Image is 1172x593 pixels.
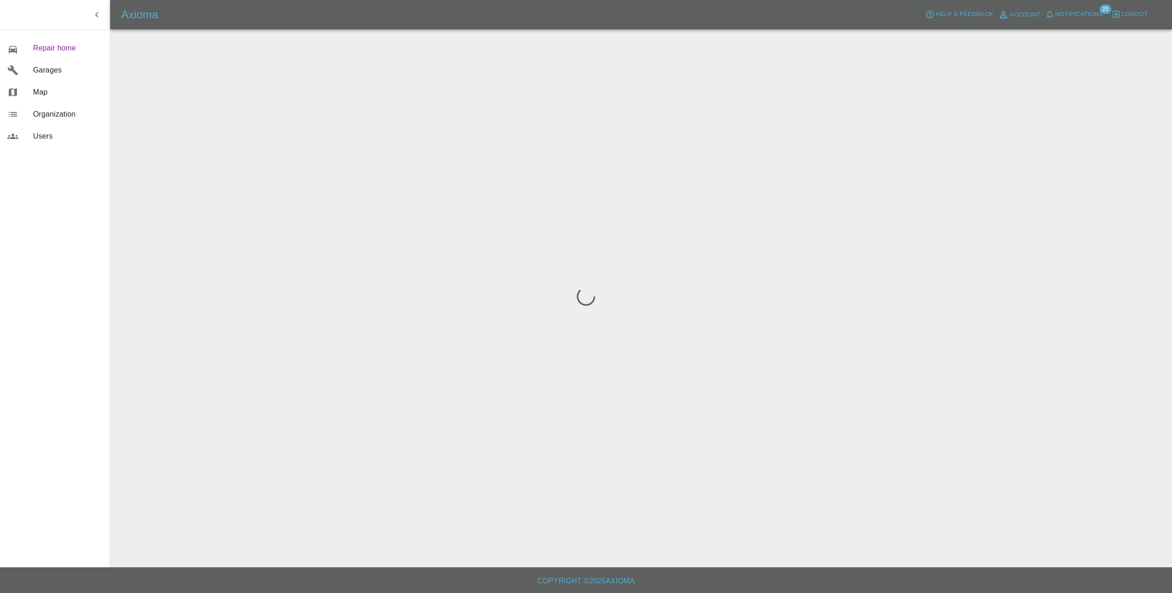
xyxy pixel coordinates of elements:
[1010,10,1041,20] span: Account
[7,575,1165,587] h6: Copyright © 2025 Axioma
[33,43,102,54] span: Repair home
[1055,9,1103,20] span: Notifications
[1121,9,1148,20] span: Logout
[996,7,1043,22] a: Account
[923,7,995,22] button: Help & Feedback
[1043,7,1105,22] button: Notifications
[33,131,102,142] span: Users
[1099,5,1111,14] span: 25
[935,9,993,20] span: Help & Feedback
[1109,7,1150,22] button: Logout
[33,65,102,76] span: Garages
[121,7,158,22] h5: Axioma
[33,109,102,120] span: Organization
[33,87,102,98] span: Map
